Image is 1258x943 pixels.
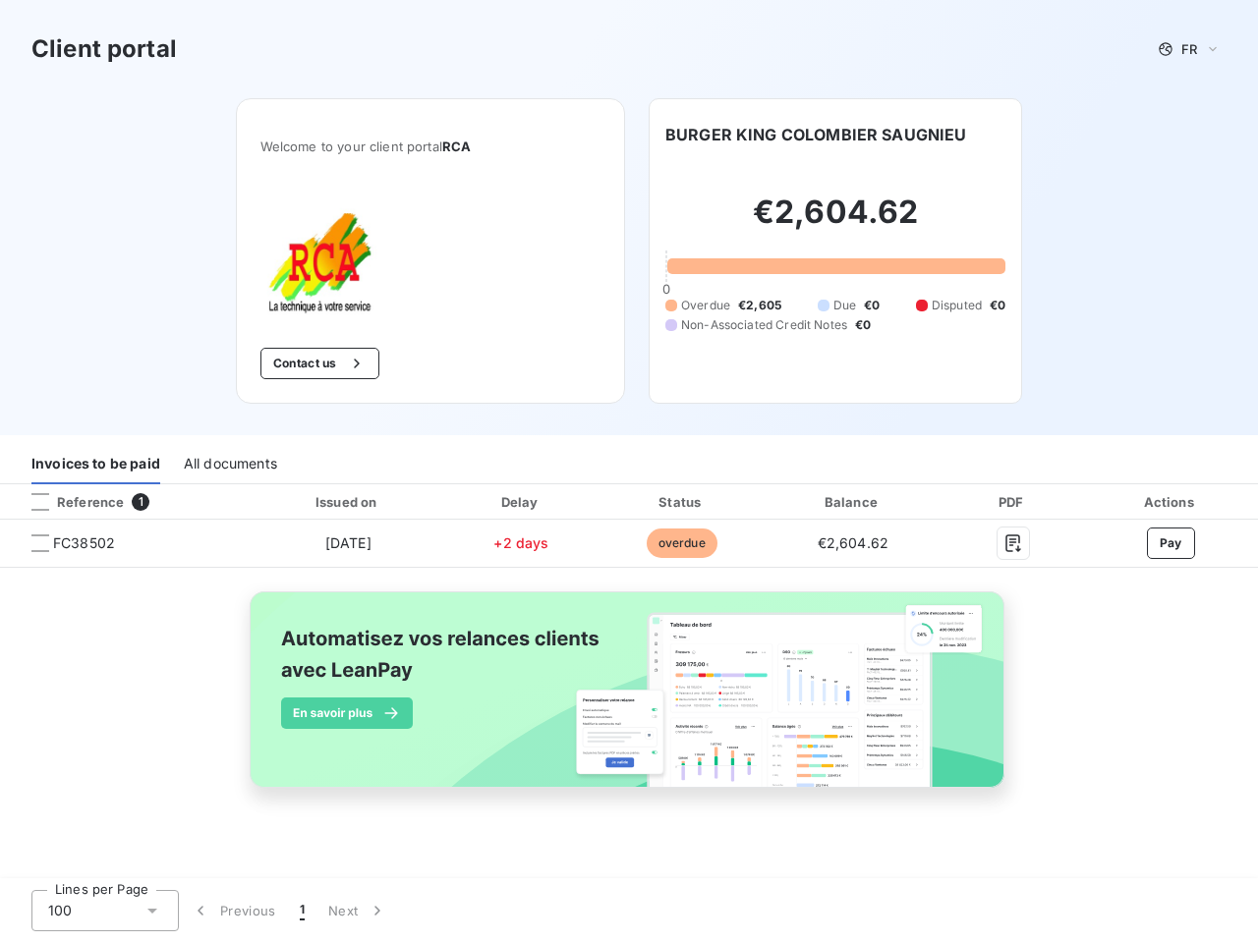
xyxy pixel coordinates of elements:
span: Welcome to your client portal [260,139,600,154]
span: €0 [855,316,871,334]
div: Delay [446,492,596,512]
span: FR [1181,41,1197,57]
div: PDF [946,492,1080,512]
span: 1 [132,493,149,511]
div: All documents [184,443,277,484]
button: Next [316,890,399,931]
span: €2,605 [738,297,781,314]
button: 1 [288,890,316,931]
span: Overdue [681,297,730,314]
button: Previous [179,890,288,931]
h6: BURGER KING COLOMBIER SAUGNIEU [665,123,967,146]
span: €2,604.62 [818,534,888,551]
button: Contact us [260,348,379,379]
img: banner [232,580,1026,821]
h3: Client portal [31,31,177,67]
span: Due [833,297,856,314]
div: Actions [1087,492,1254,512]
div: Status [603,492,760,512]
img: Company logo [260,201,386,316]
span: 1 [300,901,305,920]
span: +2 days [493,534,548,551]
span: €0 [990,297,1005,314]
span: FC38502 [53,533,115,553]
span: RCA [442,139,471,154]
span: Disputed [932,297,982,314]
span: €0 [864,297,880,314]
button: Pay [1147,527,1195,559]
span: overdue [647,528,717,558]
div: Invoices to be paid [31,443,160,484]
div: Balance [768,492,938,512]
h2: €2,604.62 [665,193,1005,251]
span: 100 [48,901,72,920]
div: Reference [16,493,124,511]
span: Non-Associated Credit Notes [681,316,847,334]
span: [DATE] [325,534,372,551]
div: Issued on [257,492,438,512]
span: 0 [662,281,670,297]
